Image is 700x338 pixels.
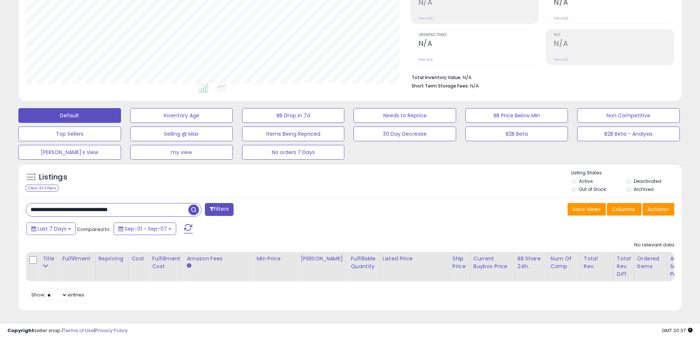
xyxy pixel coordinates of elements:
h2: N/A [554,39,674,49]
div: Num of Comp. [551,255,578,270]
a: Privacy Policy [95,327,128,334]
span: Columns [612,206,635,213]
label: Out of Stock [579,186,606,192]
button: Top Sellers [18,127,121,141]
div: BB Share 24h. [518,255,544,270]
small: Amazon Fees. [186,263,191,269]
label: Archived [634,186,654,192]
span: ROI [554,33,674,37]
div: Fulfillment [62,255,92,263]
span: Last 7 Days [38,225,67,232]
small: Prev: N/A [554,57,568,62]
button: BB Price Below Min [465,108,568,123]
button: B2B Beta [465,127,568,141]
button: my view [130,145,233,160]
button: Filters [205,203,234,216]
div: Total Rev. [584,255,611,270]
button: Selling @ Max [130,127,233,141]
div: Total Rev. Diff. [617,255,631,278]
span: 2025-09-15 20:37 GMT [662,327,693,334]
p: Listing States: [571,170,682,177]
span: Compared to: [77,226,111,233]
div: Title [43,255,56,263]
small: Prev: N/A [554,16,568,21]
div: Cost [132,255,146,263]
button: Inventory Age [130,108,233,123]
b: Total Inventory Value: [412,74,462,81]
div: Clear All Filters [26,185,58,192]
span: Sep-01 - Sep-07 [125,225,167,232]
button: Default [18,108,121,123]
div: Fulfillable Quantity [351,255,376,270]
small: Prev: N/A [419,16,433,21]
small: Prev: N/A [419,57,433,62]
button: Non Competitive [577,108,680,123]
b: Short Term Storage Fees: [412,83,469,89]
button: [PERSON_NAME]'s View [18,145,121,160]
a: Terms of Use [63,327,94,334]
button: Last 7 Days [26,223,76,235]
label: Deactivated [634,178,661,184]
button: Save View [568,203,606,216]
span: N/A [470,82,479,89]
div: Current Buybox Price [473,255,511,270]
button: Items Being Repriced [242,127,345,141]
button: Columns [607,203,642,216]
h2: N/A [419,39,539,49]
h5: Listings [39,172,67,182]
button: Actions [643,203,674,216]
div: Ordered Items [637,255,664,270]
button: Needs to Reprice [353,108,456,123]
button: Sep-01 - Sep-07 [114,223,176,235]
div: Avg Selling Price [670,255,697,278]
div: Ship Price [452,255,467,270]
button: No orders 7 Days [242,145,345,160]
div: No relevant data [634,242,674,249]
div: Min Price [256,255,294,263]
div: Fulfillment Cost [152,255,180,270]
div: [PERSON_NAME] [301,255,344,263]
span: Ordered Items [419,33,539,37]
button: 30 Day Decrease [353,127,456,141]
span: Show: entries [31,291,84,298]
div: Amazon Fees [186,255,250,263]
li: N/A [412,72,669,81]
div: seller snap | | [7,327,128,334]
button: BB Drop in 7d [242,108,345,123]
label: Active [579,178,593,184]
div: Listed Price [383,255,446,263]
div: Repricing [99,255,125,263]
button: B2B Beta - Analysis [577,127,680,141]
strong: Copyright [7,327,34,334]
